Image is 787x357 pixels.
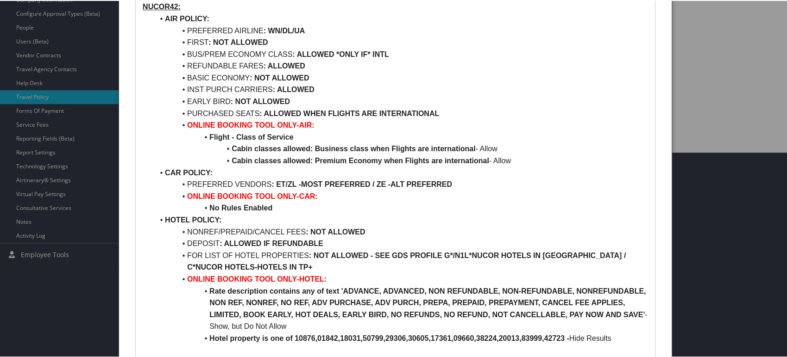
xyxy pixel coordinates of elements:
[154,48,648,60] li: BUS/PREM ECONOMY CLASS
[209,132,293,140] strong: Flight - Class of Service
[231,97,290,105] strong: : NOT ALLOWED
[208,37,268,45] strong: : NOT ALLOWED
[154,95,648,107] li: EARLY BIRD
[292,49,389,57] strong: : ALLOWED *ONLY IF* INTL
[154,332,648,344] li: Hide Results
[209,286,648,318] strong: Rate description contains any of text 'ADVANCE, ADVANCED, NON REFUNDABLE, NON-REFUNDABLE, NONREFU...
[154,284,648,332] li: - Show, but Do Not Allow
[271,179,452,187] strong: : ET/ZL -MOST PREFERRED / ZE -ALT PREFERRED
[154,83,648,95] li: INST PURCH CARRIERS
[232,144,475,152] strong: Cabin classes allowed: Business class when Flights are international
[264,61,305,69] strong: : ALLOWED
[154,154,648,166] li: - Allow
[209,203,272,211] strong: No Rules Enabled
[154,225,648,237] li: NONREF/PREPAID/CANCEL FEES
[273,85,315,92] strong: : ALLOWED
[187,274,327,282] strong: ONLINE BOOKING TOOL ONLY-HOTEL:
[187,120,314,128] strong: ONLINE BOOKING TOOL ONLY-AIR:
[187,251,628,271] strong: : NOT ALLOWED - SEE GDS PROFILE G*/N1L*NUCOR HOTELS IN [GEOGRAPHIC_DATA] / C*NUCOR HOTELS-HOTELS ...
[165,215,221,223] strong: HOTEL POLICY:
[232,156,489,164] strong: Cabin classes allowed: Premium Economy when Flights are international
[154,36,648,48] li: FIRST
[259,109,439,117] strong: : ALLOWED WHEN FLIGHTS ARE INTERNATIONAL
[154,71,648,83] li: BASIC ECONOMY
[187,191,318,199] strong: ONLINE BOOKING TOOL ONLY-CAR:
[209,333,569,341] strong: Hotel property is one of 10876,01842,18031,50799,29306,30605,17361,09660,38224,20013,83999,42723 -
[165,168,213,176] strong: CAR POLICY:
[143,2,181,10] u: NUCOR42:
[154,107,648,119] li: PURCHASED SEATS
[264,26,305,34] strong: : WN/DL/UA
[306,227,365,235] strong: : NOT ALLOWED
[154,237,648,249] li: DEPOSIT
[154,249,648,272] li: FOR LIST OF HOTEL PROPERTIES
[220,239,323,246] strong: : ALLOWED IF REFUNDABLE
[154,24,648,36] li: PREFERRED AIRLINE
[154,142,648,154] li: - Allow
[165,14,209,22] strong: AIR POLICY:
[250,73,309,81] strong: : NOT ALLOWED
[154,59,648,71] li: REFUNDABLE FARES
[154,178,648,190] li: PREFERRED VENDORS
